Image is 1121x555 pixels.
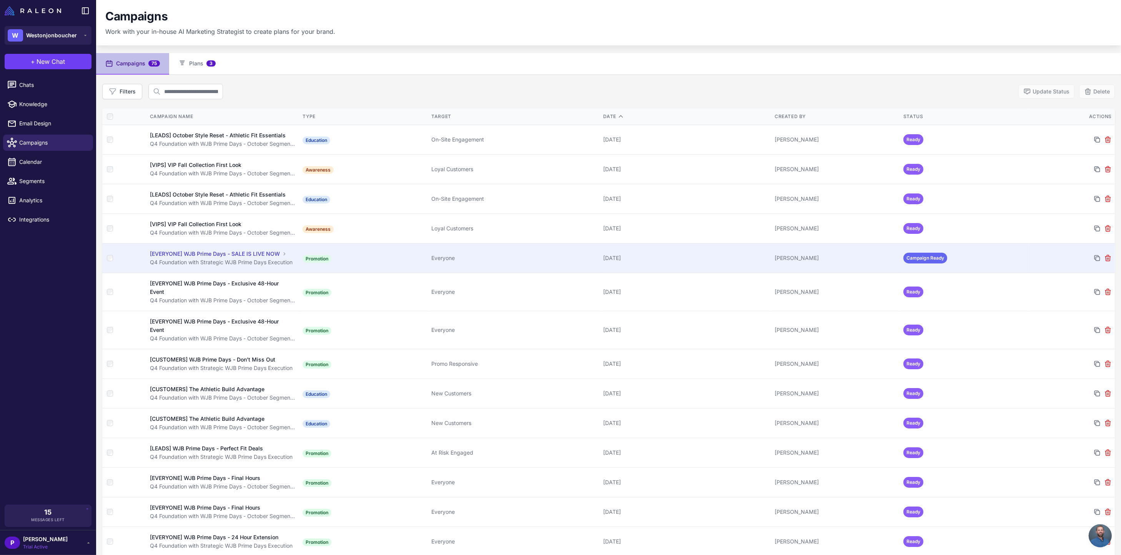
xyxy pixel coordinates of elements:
div: [DATE] [603,326,768,334]
div: [DATE] [603,389,768,398]
span: Email Design [19,119,87,128]
div: Q4 Foundation with WJB Prime Days - October Segmented Calendar [150,512,295,520]
span: Knowledge [19,100,87,108]
div: [EVERYONE] WJB Prime Days - Final Hours [150,474,260,482]
span: 15 [45,509,52,516]
div: Target [431,113,597,120]
button: Plans3 [169,53,225,75]
span: Analytics [19,196,87,205]
div: [PERSON_NAME] [775,419,897,427]
span: Ready [903,223,923,234]
span: Messages Left [31,517,65,523]
div: Loyal Customers [431,165,597,173]
div: Open chat [1089,524,1112,547]
div: Q4 Foundation with Strategic WJB Prime Days Execution [150,453,295,461]
span: Promotion [303,509,331,517]
div: [EVERYONE] WJB Prime Days - SALE IS LIVE NOW [150,250,280,258]
span: Chats [19,81,87,89]
span: Ready [903,325,923,335]
div: [DATE] [603,448,768,457]
a: Chats [3,77,93,93]
a: Email Design [3,115,93,132]
div: Q4 Foundation with WJB Prime Days - October Segmented Calendar [150,482,295,491]
div: Q4 Foundation with WJB Prime Days - October Segmented Calendar [150,228,295,237]
span: Ready [903,447,923,458]
div: [CUSTOMERS] The Athletic Build Advantage [150,385,264,393]
div: Q4 Foundation with Strategic WJB Prime Days Execution [150,258,295,267]
a: Raleon Logo [5,6,64,15]
div: [PERSON_NAME] [775,508,897,516]
div: [EVERYONE] WJB Prime Days - Exclusive 48-Hour Event [150,317,288,334]
div: [PERSON_NAME] [775,360,897,368]
div: [DATE] [603,508,768,516]
div: Loyal Customers [431,224,597,233]
div: [PERSON_NAME] [775,165,897,173]
a: Integrations [3,212,93,228]
div: [PERSON_NAME] [775,326,897,334]
div: Q4 Foundation with WJB Prime Days - October Segmented Calendar [150,393,295,402]
div: [PERSON_NAME] [775,478,897,487]
span: Awareness [303,166,334,174]
div: Everyone [431,288,597,296]
div: Q4 Foundation with WJB Prime Days - October Segmented Calendar [150,334,295,343]
a: Campaigns [3,135,93,151]
button: Delete [1079,85,1115,98]
span: Ready [903,134,923,145]
span: Ready [903,388,923,399]
div: Q4 Foundation with Strategic WJB Prime Days Execution [150,542,295,550]
div: Q4 Foundation with WJB Prime Days - October Segmented Calendar [150,140,295,148]
a: Segments [3,173,93,189]
div: [DATE] [603,419,768,427]
span: Promotion [303,255,331,263]
span: [PERSON_NAME] [23,535,68,543]
div: [PERSON_NAME] [775,448,897,457]
a: Knowledge [3,96,93,112]
div: [PERSON_NAME] [775,254,897,262]
span: Ready [903,193,923,204]
div: [VIPS] VIP Fall Collection First Look [150,161,241,169]
button: Campaigns75 [96,53,169,75]
span: Ready [903,287,923,297]
span: Promotion [303,289,331,297]
div: [PERSON_NAME] [775,195,897,203]
button: +New Chat [5,54,91,69]
div: P [5,537,20,549]
span: Promotion [303,361,331,368]
a: Calendar [3,154,93,170]
span: Awareness [303,225,334,233]
span: Ready [903,418,923,428]
div: [PERSON_NAME] [775,537,897,546]
div: [DATE] [603,224,768,233]
div: Q4 Foundation with WJB Prime Days - October Segmented Calendar [150,199,295,207]
div: [DATE] [603,360,768,368]
span: Education [303,137,330,144]
div: [DATE] [603,288,768,296]
p: Work with your in-house AI Marketing Strategist to create plans for your brand. [105,27,335,36]
div: [EVERYONE] WJB Prime Days - Exclusive 48-Hour Event [150,279,288,296]
span: Trial Active [23,543,68,550]
span: 75 [148,60,160,67]
div: [PERSON_NAME] [775,224,897,233]
div: [VIPS] VIP Fall Collection First Look [150,220,241,228]
span: Integrations [19,215,87,224]
span: Segments [19,177,87,185]
span: Promotion [303,450,331,457]
span: Calendar [19,158,87,166]
div: [PERSON_NAME] [775,288,897,296]
span: Ready [903,358,923,369]
span: Education [303,420,330,428]
span: New Chat [37,57,65,66]
span: Ready [903,507,923,517]
div: [CUSTOMERS] WJB Prime Days - Don't Miss Out [150,355,275,364]
span: Ready [903,477,923,488]
div: [EVERYONE] WJB Prime Days - Final Hours [150,503,260,512]
div: Q4 Foundation with Strategic WJB Prime Days Execution [150,364,295,372]
div: W [8,29,23,42]
span: Education [303,390,330,398]
button: Filters [102,84,142,99]
div: Status [903,113,1026,120]
div: [DATE] [603,165,768,173]
div: [DATE] [603,254,768,262]
div: At Risk Engaged [431,448,597,457]
span: Ready [903,536,923,547]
